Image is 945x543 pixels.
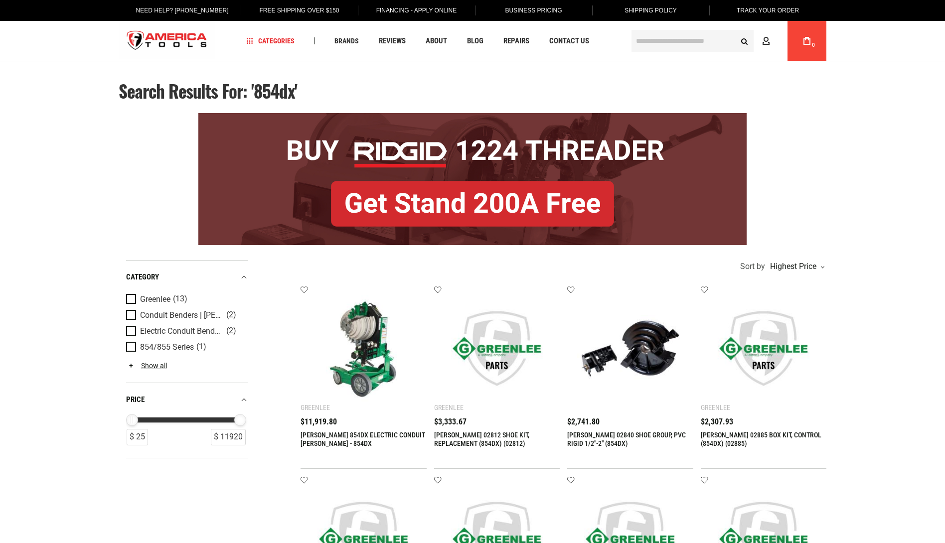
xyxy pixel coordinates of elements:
a: Show all [126,362,167,370]
a: Categories [242,34,299,48]
span: $2,741.80 [567,418,600,426]
span: (2) [226,327,236,335]
img: GREENLEE 02840 SHOE GROUP, PVC RIGID 1/2 [577,295,683,402]
a: Contact Us [545,34,594,48]
span: (2) [226,311,236,319]
span: Sort by [740,263,765,271]
span: Contact Us [549,37,589,45]
img: Greenlee 02885 BOX KIT, CONTROL (854DX) (02885) [711,295,817,402]
a: Repairs [499,34,534,48]
span: $3,333.67 [434,418,467,426]
a: [PERSON_NAME] 02812 SHOE KIT, REPLACEMENT (854DX) (02812) [434,431,529,447]
button: Search [735,31,754,50]
span: Shipping Policy [625,7,677,14]
span: Blog [467,37,483,45]
span: (13) [173,295,187,303]
div: $ 25 [127,429,148,445]
div: Greenlee [434,404,464,411]
div: Greenlee [701,404,730,411]
span: Reviews [379,37,406,45]
a: 854/855 Series (1) [126,342,246,353]
img: GREENLEE 854DX ELECTRIC CONDUIT BENDER - 854DX [311,295,417,402]
a: Reviews [374,34,410,48]
a: [PERSON_NAME] 854DX ELECTRIC CONDUIT [PERSON_NAME] - 854DX [301,431,425,447]
a: [PERSON_NAME] 02840 SHOE GROUP, PVC RIGID 1/2"-2" (854DX) [567,431,686,447]
div: $ 11920 [211,429,246,445]
a: Brands [330,34,363,48]
a: Greenlee (13) [126,294,246,305]
div: Highest price [768,263,824,271]
span: 854/855 Series [140,343,194,352]
img: Greenlee 02812 SHOE KIT, REPLACEMENT (854DX) (02812) [444,295,550,402]
div: Greenlee [301,404,330,411]
a: store logo [119,22,215,60]
div: Product Filters [126,260,248,458]
span: About [426,37,447,45]
span: Conduit Benders | [PERSON_NAME] Tools [140,311,224,320]
a: 0 [797,21,816,61]
span: Repairs [503,37,529,45]
span: Electric Conduit Benders | [PERSON_NAME] Tools [140,327,224,336]
span: Brands [334,37,359,44]
span: $11,919.80 [301,418,337,426]
div: category [126,271,248,284]
a: Electric Conduit Benders | [PERSON_NAME] Tools (2) [126,326,246,337]
span: Greenlee [140,295,170,304]
span: Categories [247,37,295,44]
img: America Tools [119,22,215,60]
a: Blog [463,34,488,48]
a: [PERSON_NAME] 02885 BOX KIT, CONTROL (854DX) (02885) [701,431,821,447]
span: 0 [812,42,815,48]
img: BOGO: Buy RIDGID® 1224 Threader, Get Stand 200A Free! [198,113,747,245]
span: (1) [196,343,206,351]
a: BOGO: Buy RIDGID® 1224 Threader, Get Stand 200A Free! [198,113,747,121]
a: Conduit Benders | [PERSON_NAME] Tools (2) [126,310,246,321]
span: Search results for: '854dx' [119,78,297,104]
span: $2,307.93 [701,418,733,426]
a: About [421,34,452,48]
div: price [126,393,248,407]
